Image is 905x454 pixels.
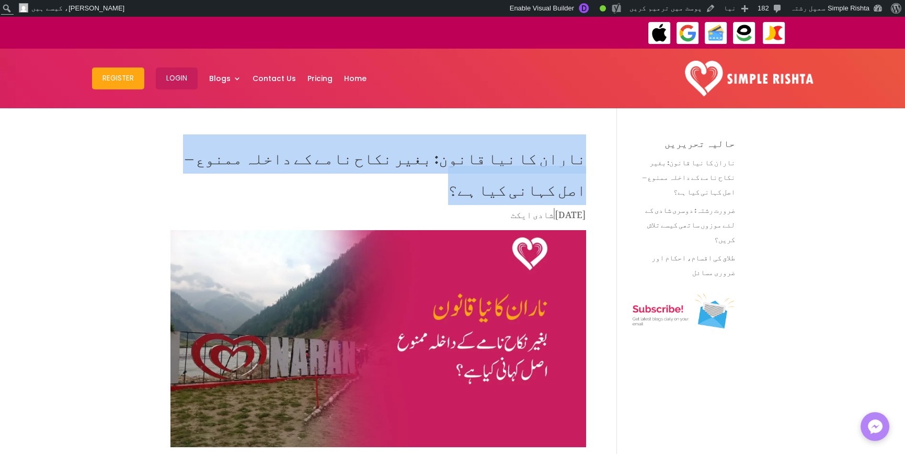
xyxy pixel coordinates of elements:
div: Domain Overview [40,62,94,69]
a: طلاق کی اقسام، احکام اور ضروری مسائل [651,246,735,279]
img: ApplePay-icon [648,21,671,45]
div: Good [600,5,606,12]
button: Register [92,67,144,89]
div: Keywords by Traffic [116,62,176,69]
img: GooglePay-icon [676,21,700,45]
button: Login [156,67,198,89]
div: Domain: [DOMAIN_NAME] [27,27,115,36]
img: Messenger [865,416,886,437]
img: website_grey.svg [17,27,25,36]
a: ناران کا نیا قانون: بغیر نکاح نامے کے داخلہ ممنوع – اصل کہانی کیا ہے؟ [642,151,735,199]
a: Home [344,51,366,106]
h1: ناران کا نیا قانون: بغیر نکاح نامے کے داخلہ ممنوع – اصل کہانی کیا ہے؟ [170,139,586,207]
span: [DATE] [555,201,586,223]
a: شادی ایکٹ [511,201,554,223]
div: v 4.0.25 [29,17,51,25]
img: ناران کا نیا قانون: بغیر نکاح نامے کے داخلہ ممنوع [170,230,586,448]
a: ضرورت رشتہ: دوسری شادی کے لئے موزوں ساتھی کیسے تلاش کریں؟ [645,199,735,246]
div: ایپ میں پیمنٹ صرف گوگل پے اور ایپل پے کے ذریعے ممکن ہے۔ ، یا کریڈٹ کارڈ کے ذریعے ویب سائٹ پر ہوگی۔ [109,26,560,39]
strong: جاز کیش [315,23,341,41]
a: Blogs [209,51,241,106]
a: Contact Us [253,51,296,106]
strong: ایزی پیسہ [277,23,311,41]
span: [PERSON_NAME] [68,4,124,12]
img: tab_keywords_by_traffic_grey.svg [104,61,112,69]
p: | [170,207,586,227]
a: Register [92,51,144,106]
img: EasyPaisa-icon [732,21,756,45]
a: Pricing [307,51,333,106]
h4: حالیہ تحریریں [633,139,735,153]
a: Login [156,51,198,106]
img: Credit Cards [704,21,728,45]
img: tab_domain_overview_orange.svg [28,61,37,69]
img: logo_orange.svg [17,17,25,25]
img: JazzCash-icon [762,21,786,45]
